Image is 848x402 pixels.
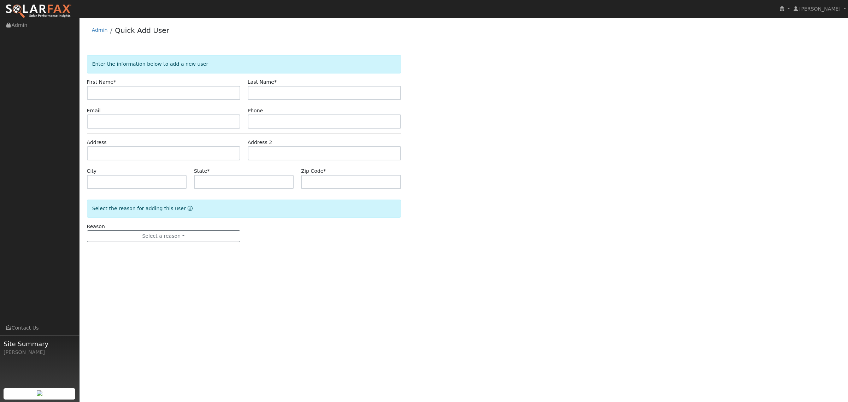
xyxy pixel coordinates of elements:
a: Quick Add User [115,26,169,35]
span: Site Summary [4,339,76,349]
span: [PERSON_NAME] [799,6,841,12]
a: Admin [92,27,108,33]
img: retrieve [37,390,42,396]
img: SolarFax [5,4,72,19]
div: [PERSON_NAME] [4,349,76,356]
